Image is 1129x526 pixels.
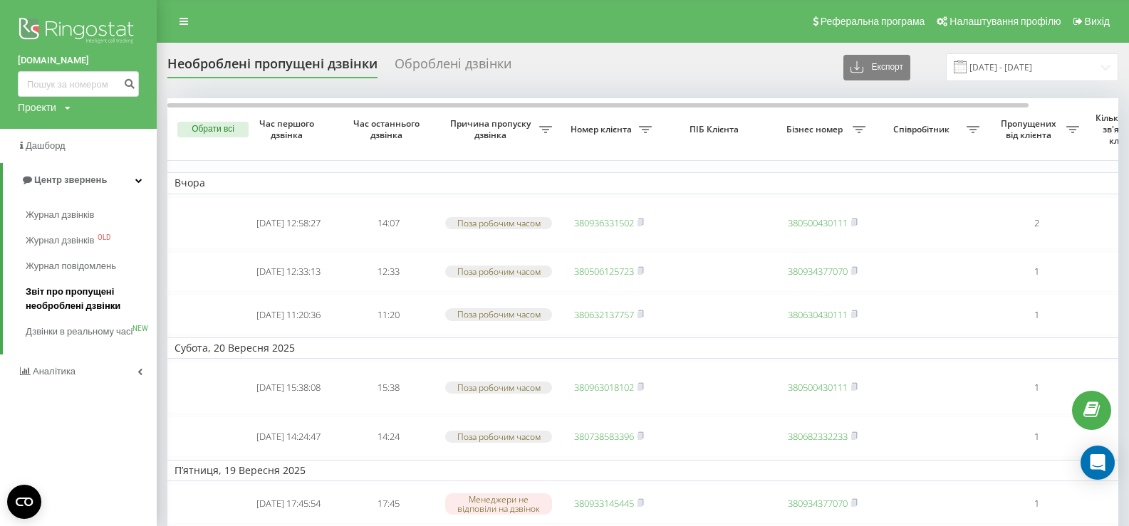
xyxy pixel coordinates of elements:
span: Реферальна програма [821,16,925,27]
span: Журнал повідомлень [26,259,116,273]
span: Аналiтика [33,366,76,377]
span: Пропущених від клієнта [994,118,1066,140]
td: 1 [987,362,1086,414]
div: Поза робочим часом [445,382,552,394]
a: [DOMAIN_NAME] [18,53,139,68]
span: Налаштування профілю [949,16,1061,27]
td: 14:24 [338,416,438,456]
span: Вихід [1085,16,1110,27]
td: 2 [987,197,1086,249]
td: 11:20 [338,295,438,335]
div: Поза робочим часом [445,265,552,278]
a: 380934377070 [788,265,848,278]
button: Open CMP widget [7,485,41,519]
span: Журнал дзвінків [26,233,94,248]
img: Ringostat logo [18,14,139,50]
button: Обрати всі [177,122,249,137]
td: [DATE] 17:45:54 [239,484,338,524]
td: 1 [987,484,1086,524]
div: Оброблені дзвінки [395,56,511,78]
a: Журнал дзвінків [26,202,157,228]
a: 380933145445 [574,497,634,510]
span: ПІБ Клієнта [671,124,761,135]
td: 1 [987,252,1086,292]
input: Пошук за номером [18,71,139,97]
div: Необроблені пропущені дзвінки [167,56,378,78]
td: [DATE] 12:33:13 [239,252,338,292]
a: 380934377070 [788,497,848,510]
td: 1 [987,295,1086,335]
span: Бізнес номер [780,124,853,135]
button: Експорт [843,55,910,80]
td: 17:45 [338,484,438,524]
span: Співробітник [880,124,967,135]
td: 12:33 [338,252,438,292]
div: Поза робочим часом [445,308,552,320]
a: Центр звернень [3,163,157,197]
a: 380506125723 [574,265,634,278]
a: 380632137757 [574,308,634,321]
a: 380936331502 [574,216,634,229]
a: Дзвінки в реальному часіNEW [26,319,157,344]
td: [DATE] 12:58:27 [239,197,338,249]
span: Час першого дзвінка [250,118,327,140]
span: Журнал дзвінків [26,208,94,222]
td: [DATE] 14:24:47 [239,416,338,456]
span: Звіт про пропущені необроблені дзвінки [26,285,150,313]
a: Звіт про пропущені необроблені дзвінки [26,279,157,319]
td: 14:07 [338,197,438,249]
a: 380500430111 [788,216,848,229]
div: Проекти [18,100,56,115]
td: [DATE] 11:20:36 [239,295,338,335]
span: Дзвінки в реальному часі [26,325,132,339]
a: 380500430111 [788,381,848,394]
a: 380682332233 [788,430,848,443]
div: Менеджери не відповіли на дзвінок [445,493,552,515]
span: Час останнього дзвінка [350,118,427,140]
div: Поза робочим часом [445,217,552,229]
td: 1 [987,416,1086,456]
a: Журнал дзвінківOLD [26,228,157,253]
span: Центр звернень [34,174,107,185]
td: [DATE] 15:38:08 [239,362,338,414]
span: Дашборд [26,140,66,151]
div: Open Intercom Messenger [1081,446,1115,480]
div: Поза робочим часом [445,431,552,443]
span: Причина пропуску дзвінка [445,118,539,140]
span: Номер клієнта [566,124,639,135]
a: 380963018102 [574,381,634,394]
a: 380738583396 [574,430,634,443]
td: 15:38 [338,362,438,414]
a: Журнал повідомлень [26,253,157,279]
a: 380630430111 [788,308,848,321]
